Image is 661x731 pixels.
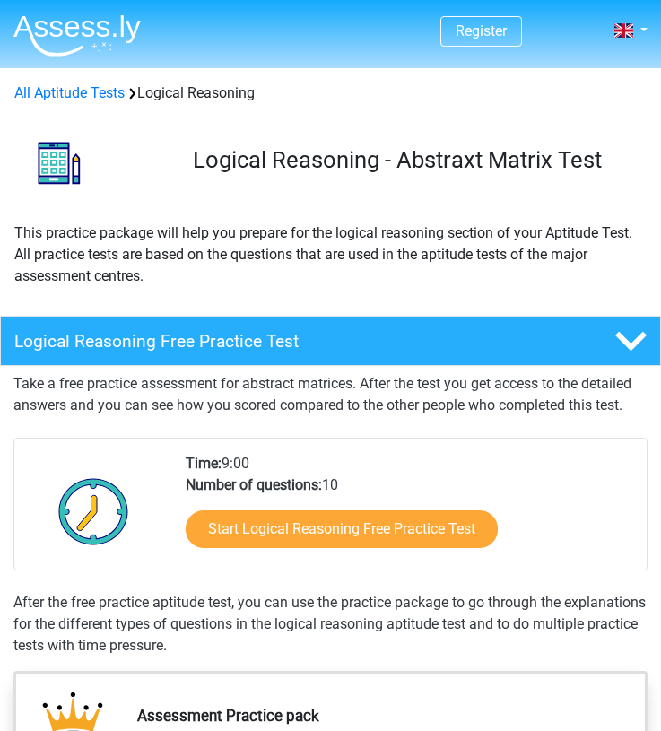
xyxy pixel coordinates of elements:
p: Take a free practice assessment for abstract matrices. After the test you get access to the detai... [13,373,648,416]
div: 9:00 10 [172,453,647,570]
img: Assessly [13,14,141,57]
img: logical reasoning [14,118,104,208]
b: Number of questions: [186,476,322,493]
img: Clock [48,466,139,556]
div: Logical Reasoning [7,83,654,104]
p: This practice package will help you prepare for the logical reasoning section of your Aptitude Te... [14,222,647,287]
a: Register [456,22,507,39]
b: Time: [186,455,222,472]
a: Logical Reasoning Free Practice Test [13,316,648,366]
div: After the free practice aptitude test, you can use the practice package to go through the explana... [13,592,648,657]
a: Start Logical Reasoning Free Practice Test [186,510,498,548]
h4: Logical Reasoning Free Practice Test [14,331,537,352]
h3: Logical Reasoning - Abstraxt Matrix Test [193,146,633,174]
a: All Aptitude Tests [14,84,125,101]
